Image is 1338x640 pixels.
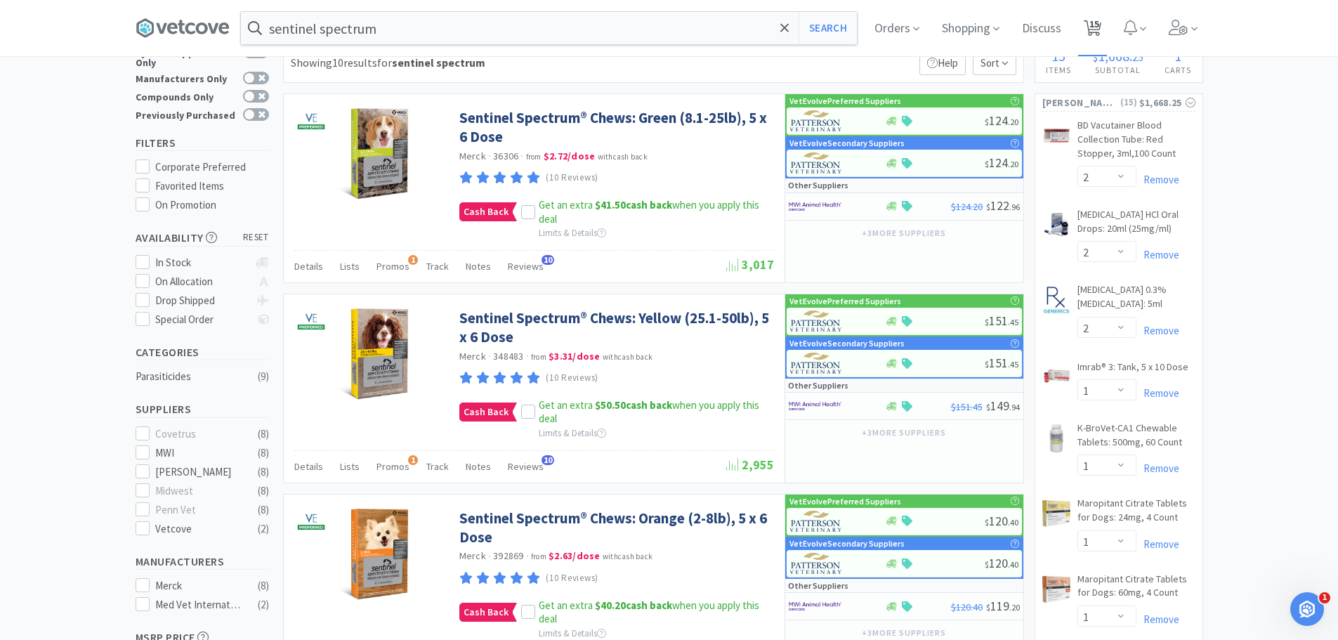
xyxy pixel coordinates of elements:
iframe: Intercom live chat [1290,592,1324,626]
a: Sentinel Spectrum® Chews: Green (8.1-25lb), 5 x 6 Dose [459,108,770,147]
img: 79fd3433994e4a7e96db7b9687afd092_711860.jpeg [1042,499,1070,528]
span: Track [426,460,449,473]
a: K-BroVet-CA1 Chewable Tablets: 500mg, 60 Count [1077,422,1195,455]
span: . 20 [1009,602,1020,613]
div: Penn Vet [155,502,242,518]
span: . 20 [1008,117,1018,127]
img: f5e969b455434c6296c6d81ef179fa71_3.png [790,110,843,131]
div: ( 8 ) [258,426,269,443]
span: 122 [986,197,1020,214]
input: Search by item, sku, manufacturer, ingredient, size... [241,12,857,44]
a: [MEDICAL_DATA] 0.3% [MEDICAL_DATA]: 5ml [1077,283,1195,316]
span: from [531,352,546,362]
span: . 45 [1008,359,1018,370]
span: Limits & Details [539,227,606,239]
span: . 96 [1009,202,1020,212]
img: f5e969b455434c6296c6d81ef179fa71_3.png [790,511,843,532]
span: Lists [340,460,360,473]
a: Remove [1136,462,1179,475]
div: Compounds Only [136,90,236,102]
a: Remove [1136,537,1179,551]
a: Merck [459,150,486,162]
span: from [526,152,542,162]
img: 2940d79de01f478b82fd358ce3a175df_474183.jpg [331,108,418,200]
a: Merck [459,350,486,363]
span: 151 [985,355,1018,371]
img: f6b2451649754179b5b4e0c70c3f7cb0_2.png [789,596,841,617]
div: Drop Shipped [155,292,249,309]
div: [PERSON_NAME] [155,464,242,481]
img: e89668efff0e473088cc6d72e482e572_711851.jpeg [1042,575,1070,603]
img: f5e969b455434c6296c6d81ef179fa71_3.png [790,311,843,332]
span: for [377,55,485,70]
span: · [526,550,529,563]
p: VetEvolve Secondary Suppliers [789,337,905,350]
h5: Suppliers [136,401,269,417]
span: . 20 [1008,159,1018,169]
h4: Items [1035,63,1082,77]
p: Other Suppliers [788,178,848,192]
p: Other Suppliers [788,379,848,392]
div: Previously Purchased [136,108,236,120]
span: 124 [985,112,1018,129]
p: VetEvolve Preferred Suppliers [789,294,901,308]
div: Parasiticides [136,368,249,385]
img: 40d831615bb0444ab0020571fa66fc9e_58249.jpeg [1042,362,1070,390]
h4: Carts [1154,63,1202,77]
div: Special Order [155,311,249,328]
p: VetEvolve Preferred Suppliers [789,94,901,107]
span: 25 [1132,50,1143,64]
div: Covetrus [155,426,242,443]
img: badf310d0ea842e9930d5bc0481873db_341.png [294,305,328,339]
button: +3more suppliers [855,423,952,443]
span: 120 [985,555,1018,571]
h5: Availability [136,230,269,246]
a: BD Vacutainer Blood Collection Tube: Red Stopper, 3ml,100 Count [1077,119,1195,166]
span: 1 [408,255,418,265]
div: ( 8 ) [258,483,269,499]
span: 392869 [493,549,524,562]
p: Other Suppliers [788,579,848,592]
a: Remove [1136,386,1179,400]
p: Help [919,51,966,75]
span: $ [986,202,990,212]
div: Corporate Preferred [155,159,269,176]
div: ( 8 ) [258,464,269,481]
span: $ [1093,50,1098,64]
span: $ [985,559,989,570]
span: 36306 [493,150,518,162]
span: 124 [985,155,1018,171]
a: Sentinel Spectrum® Chews: Orange (2-8lb), 5 x 6 Dose [459,509,770,547]
a: Remove [1136,613,1179,626]
span: Track [426,260,449,273]
img: f6b2451649754179b5b4e0c70c3f7cb0_2.png [789,396,841,417]
div: ( 8 ) [258,445,269,462]
div: MWI [155,445,242,462]
strong: $2.63 / dose [549,549,601,562]
div: Midwest [155,483,242,499]
div: ( 2 ) [258,596,269,613]
span: $124.20 [951,200,983,213]
span: [PERSON_NAME] [1042,95,1119,110]
p: VetEvolve Preferred Suppliers [789,495,901,508]
span: Cash Back [460,203,512,221]
span: 120 [985,513,1018,529]
span: · [526,350,529,363]
img: f6b2451649754179b5b4e0c70c3f7cb0_2.png [789,196,841,217]
a: Merck [459,549,486,562]
span: Cash Back [460,403,512,421]
span: reset [243,230,269,245]
span: 151 [985,313,1018,329]
span: with cash back [603,352,652,362]
a: Maropitant Citrate Tablets for Dogs: 24mg, 4 Count [1077,497,1195,530]
span: · [488,550,491,563]
span: . 94 [1009,402,1020,412]
span: Promos [376,460,409,473]
span: $50.50 [595,398,626,412]
img: 4934d63315954696a2b0f53771d90f68_566396.jpeg [1042,424,1070,452]
span: Sort [973,51,1016,75]
span: . 45 [1008,317,1018,327]
div: Med Vet International Direct [155,596,242,613]
span: 1 [408,455,418,465]
span: 1 [1319,592,1330,603]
